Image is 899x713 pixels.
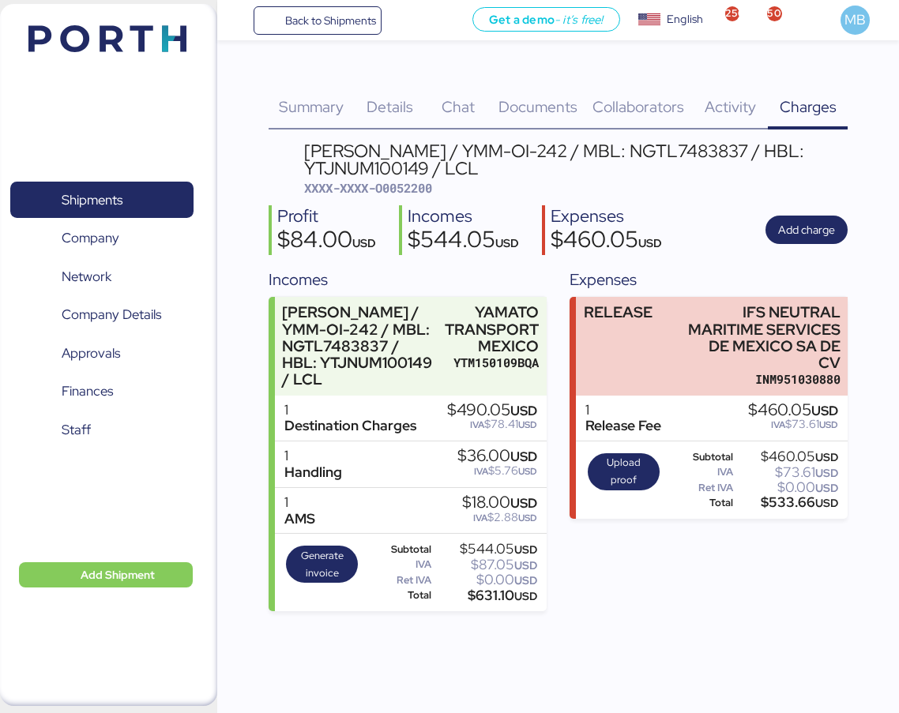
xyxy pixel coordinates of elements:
[279,96,344,117] span: Summary
[551,228,662,255] div: $460.05
[284,448,342,464] div: 1
[284,418,416,434] div: Destination Charges
[585,418,661,434] div: Release Fee
[10,297,194,333] a: Company Details
[585,402,661,418] div: 1
[62,342,120,365] span: Approvals
[447,402,537,419] div: $490.05
[748,402,838,419] div: $460.05
[292,547,354,582] span: Generate invoice
[277,228,376,255] div: $84.00
[352,235,376,250] span: USD
[510,402,537,419] span: USD
[815,466,838,480] span: USD
[518,418,537,431] span: USD
[668,452,733,463] div: Subtotal
[570,268,848,291] div: Expenses
[518,512,537,524] span: USD
[510,494,537,512] span: USD
[269,268,547,291] div: Incomes
[498,96,577,117] span: Documents
[81,565,155,584] span: Add Shipment
[473,512,487,524] span: IVA
[736,482,839,493] div: $0.00
[445,355,539,371] div: YTM150109BQA
[367,590,432,601] div: Total
[19,562,193,587] button: Add Shipment
[686,304,841,371] div: IFS NEUTRAL MARITIME SERVICES DE MEXICO SA DE CV
[367,575,432,586] div: Ret IVA
[10,373,194,410] a: Finances
[819,418,838,431] span: USD
[367,544,432,555] div: Subtotal
[62,303,161,326] span: Company Details
[514,573,537,587] span: USD
[442,96,475,117] span: Chat
[668,497,733,508] div: Total
[457,465,537,477] div: $5.76
[667,11,703,28] div: English
[495,235,519,250] span: USD
[771,418,785,431] span: IVA
[811,402,838,419] span: USD
[408,205,519,228] div: Incomes
[815,496,838,510] span: USD
[592,454,655,489] span: Upload proof
[474,465,488,478] span: IVA
[434,543,537,555] div: $544.05
[765,216,848,244] button: Add charge
[408,228,519,255] div: $544.05
[284,494,315,511] div: 1
[778,220,835,239] span: Add charge
[62,418,91,441] span: Staff
[284,464,342,481] div: Handling
[445,304,539,354] div: YAMATO TRANSPORT MEXICO
[815,450,838,464] span: USD
[282,304,437,388] div: [PERSON_NAME] / YMM-OI-242 / MBL: NGTL7483837 / HBL: YTJNUM100149 / LCL
[62,227,119,250] span: Company
[286,546,358,584] button: Generate invoice
[434,559,537,571] div: $87.05
[514,558,537,572] span: USD
[285,11,376,30] span: Back to Shipments
[447,418,537,430] div: $78.41
[227,7,254,34] button: Menu
[10,335,194,371] a: Approvals
[62,189,122,212] span: Shipments
[510,448,537,465] span: USD
[10,220,194,257] a: Company
[668,467,733,478] div: IVA
[462,512,537,523] div: $2.88
[815,481,838,495] span: USD
[518,465,537,478] span: USD
[844,9,866,30] span: MB
[10,182,194,218] a: Shipments
[748,418,838,430] div: $73.61
[638,235,662,250] span: USD
[254,6,382,35] a: Back to Shipments
[736,451,839,463] div: $460.05
[470,418,484,431] span: IVA
[588,453,660,491] button: Upload proof
[705,96,756,117] span: Activity
[736,467,839,478] div: $73.61
[780,96,837,117] span: Charges
[668,482,733,493] div: Ret IVA
[62,265,111,288] span: Network
[367,96,413,117] span: Details
[457,448,537,465] div: $36.00
[10,258,194,295] a: Network
[514,542,537,557] span: USD
[284,402,416,418] div: 1
[434,590,537,602] div: $631.10
[434,574,537,586] div: $0.00
[584,304,653,321] div: RELEASE
[304,142,848,178] div: [PERSON_NAME] / YMM-OI-242 / MBL: NGTL7483837 / HBL: YTJNUM100149 / LCL
[462,494,537,512] div: $18.00
[514,589,537,603] span: USD
[284,511,315,527] div: AMS
[10,411,194,448] a: Staff
[62,380,113,403] span: Finances
[304,180,432,196] span: XXXX-XXXX-O0052200
[367,559,432,570] div: IVA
